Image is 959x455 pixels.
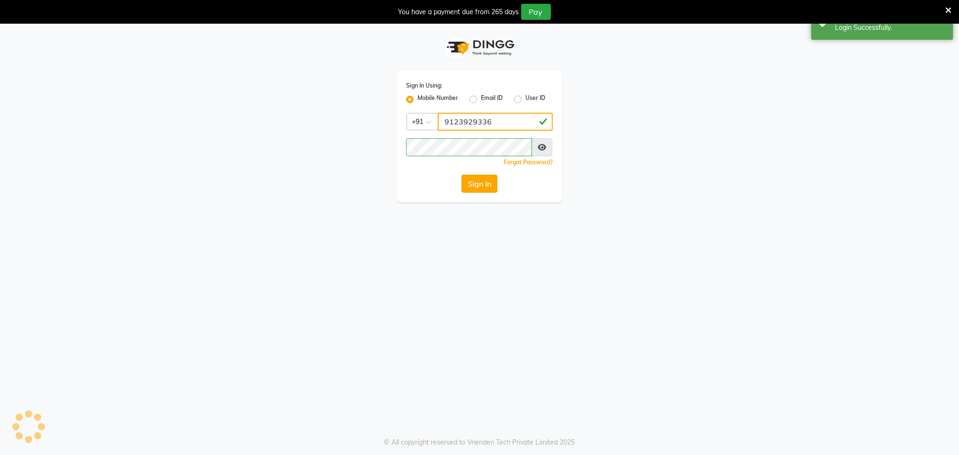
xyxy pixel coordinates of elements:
button: Pay [521,4,551,20]
label: Mobile Number [417,94,458,105]
label: User ID [525,94,545,105]
label: Email ID [481,94,503,105]
input: Username [438,113,553,131]
a: Forgot Password? [504,159,553,166]
input: Username [406,138,532,156]
div: Login Successfully. [835,23,946,33]
div: You have a payment due from 265 days [399,7,519,17]
img: logo1.svg [442,34,517,62]
label: Sign In Using: [406,81,442,90]
button: Sign In [462,175,497,193]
